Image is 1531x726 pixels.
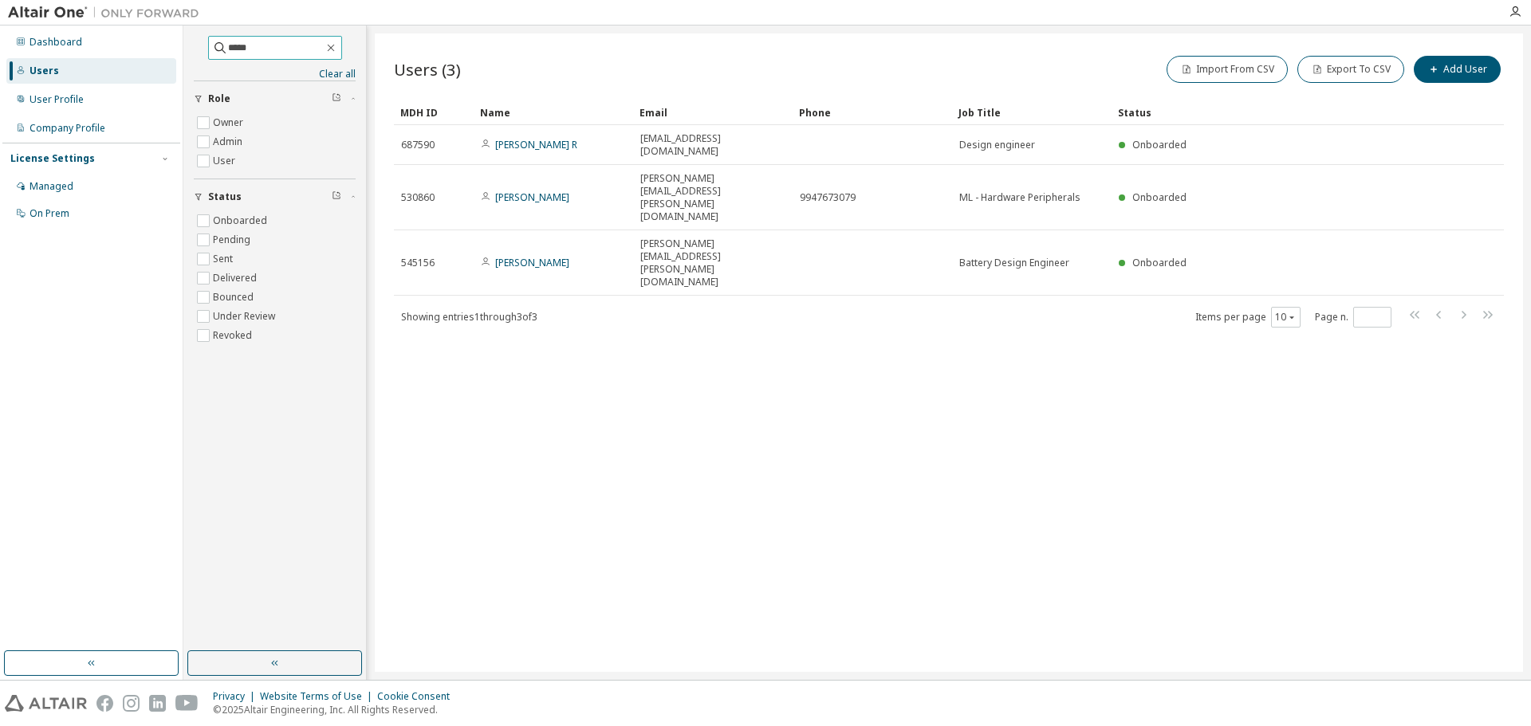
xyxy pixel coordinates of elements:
[213,113,246,132] label: Owner
[96,695,113,712] img: facebook.svg
[123,695,140,712] img: instagram.svg
[149,695,166,712] img: linkedin.svg
[1315,307,1391,328] span: Page n.
[640,172,785,223] span: [PERSON_NAME][EMAIL_ADDRESS][PERSON_NAME][DOMAIN_NAME]
[401,191,435,204] span: 530860
[1132,138,1187,151] span: Onboarded
[1132,190,1187,204] span: Onboarded
[208,92,230,105] span: Role
[30,122,105,135] div: Company Profile
[959,139,1035,151] span: Design engineer
[1297,56,1404,83] button: Export To CSV
[213,132,246,151] label: Admin
[332,92,341,105] span: Clear filter
[194,179,356,214] button: Status
[30,65,59,77] div: Users
[1132,256,1187,269] span: Onboarded
[30,93,84,106] div: User Profile
[213,269,260,288] label: Delivered
[5,695,87,712] img: altair_logo.svg
[30,207,69,220] div: On Prem
[30,36,82,49] div: Dashboard
[208,190,242,203] span: Status
[213,326,255,345] label: Revoked
[495,256,569,269] a: [PERSON_NAME]
[400,100,467,125] div: MDH ID
[8,5,207,21] img: Altair One
[213,307,278,326] label: Under Review
[640,132,785,158] span: [EMAIL_ADDRESS][DOMAIN_NAME]
[401,257,435,269] span: 545156
[959,191,1080,204] span: ML - Hardware Peripherals
[1195,307,1301,328] span: Items per page
[401,139,435,151] span: 687590
[213,211,270,230] label: Onboarded
[10,152,95,165] div: License Settings
[495,138,577,151] a: [PERSON_NAME] R
[640,100,786,125] div: Email
[213,690,260,703] div: Privacy
[213,230,254,249] label: Pending
[213,288,257,307] label: Bounced
[394,58,461,80] span: Users (3)
[958,100,1105,125] div: Job Title
[1414,56,1501,83] button: Add User
[1118,100,1421,125] div: Status
[213,249,236,269] label: Sent
[959,257,1069,269] span: Battery Design Engineer
[401,310,537,324] span: Showing entries 1 through 3 of 3
[30,180,73,193] div: Managed
[495,190,569,204] a: [PERSON_NAME]
[1167,56,1288,83] button: Import From CSV
[1275,311,1297,324] button: 10
[332,190,341,203] span: Clear filter
[480,100,627,125] div: Name
[377,690,459,703] div: Cookie Consent
[640,237,785,288] span: [PERSON_NAME][EMAIL_ADDRESS][PERSON_NAME][DOMAIN_NAME]
[194,81,356,116] button: Role
[213,151,238,171] label: User
[213,703,459,716] p: © 2025 Altair Engineering, Inc. All Rights Reserved.
[799,100,946,125] div: Phone
[175,695,199,712] img: youtube.svg
[800,191,856,204] span: 9947673079
[194,68,356,80] a: Clear all
[260,690,377,703] div: Website Terms of Use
